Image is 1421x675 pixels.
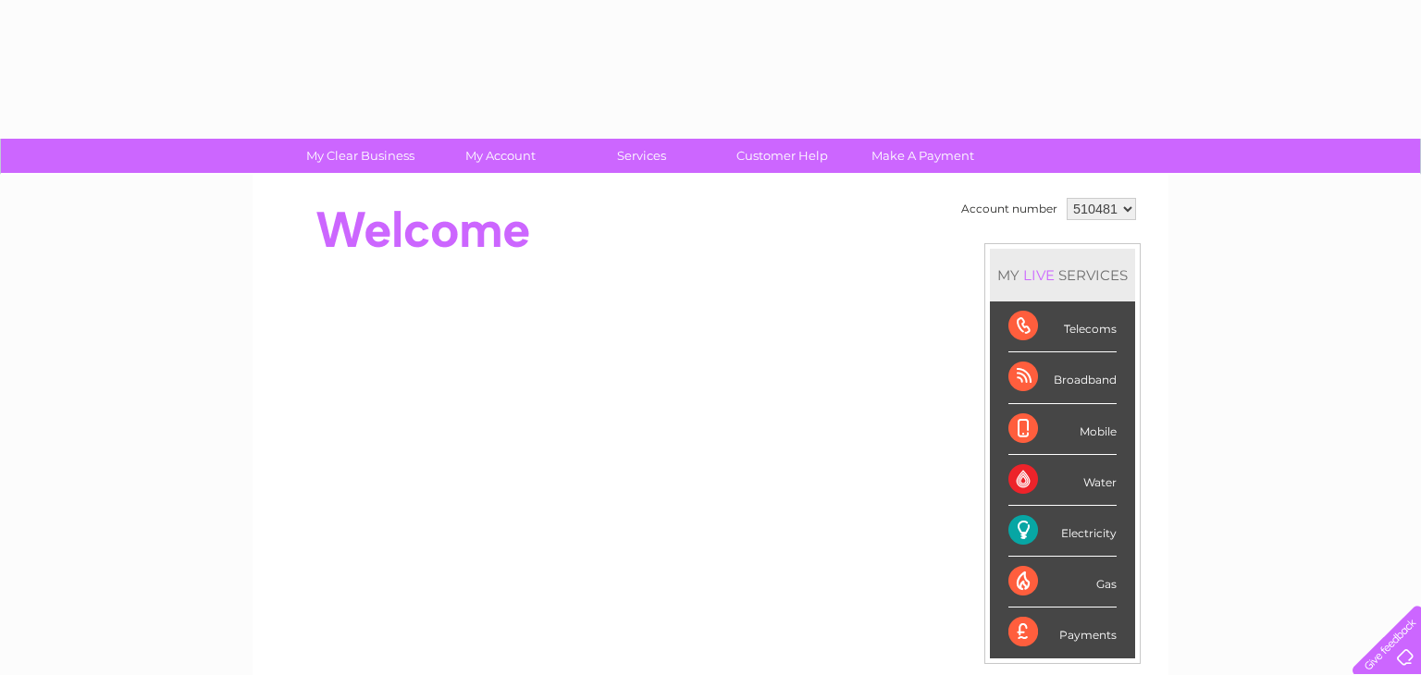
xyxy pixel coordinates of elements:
div: Telecoms [1008,301,1117,352]
a: My Clear Business [284,139,437,173]
a: Services [565,139,718,173]
div: Gas [1008,557,1117,607]
div: Payments [1008,607,1117,657]
div: Broadband [1008,352,1117,403]
div: Electricity [1008,506,1117,557]
div: LIVE [1019,266,1058,284]
td: Account number [957,193,1062,225]
a: Customer Help [706,139,859,173]
a: My Account [425,139,577,173]
div: MY SERVICES [990,249,1135,301]
a: Make A Payment [846,139,999,173]
div: Mobile [1008,404,1117,455]
div: Water [1008,455,1117,506]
